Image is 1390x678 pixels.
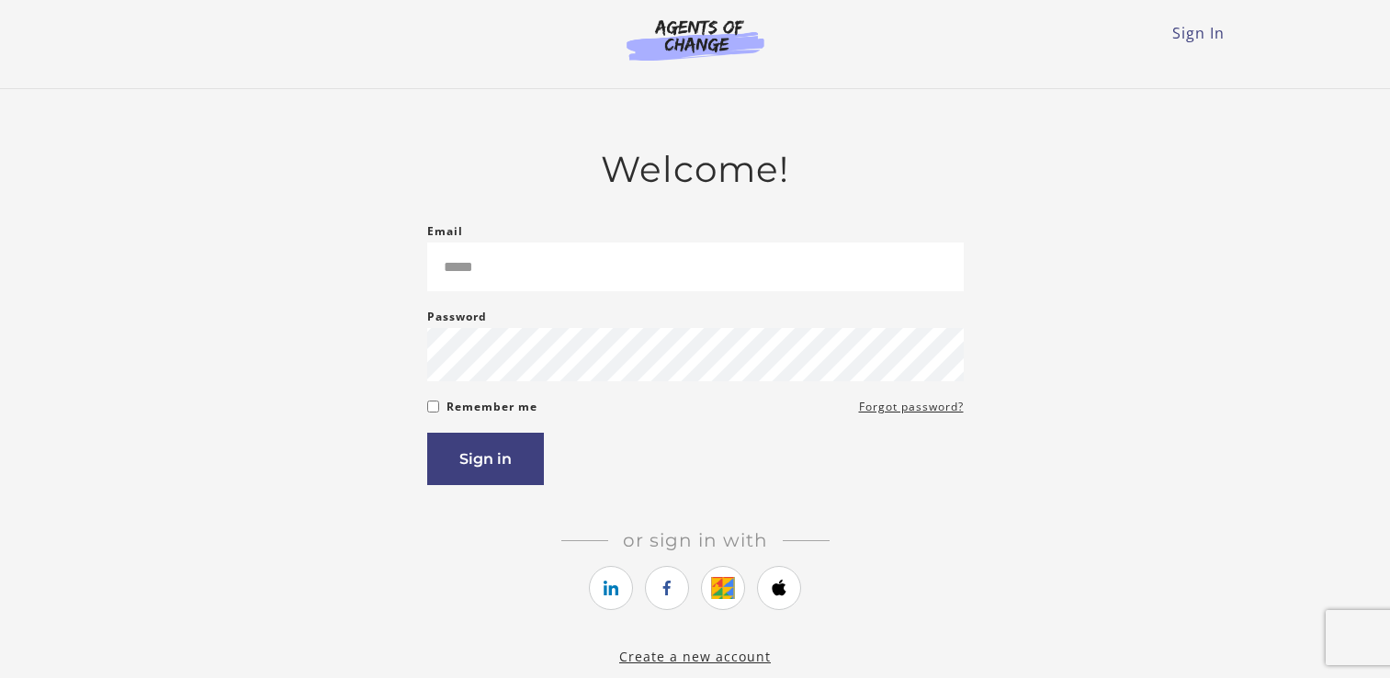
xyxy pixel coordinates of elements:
img: Agents of Change Logo [607,18,784,61]
a: https://courses.thinkific.com/users/auth/facebook?ss%5Breferral%5D=&ss%5Buser_return_to%5D=https%... [645,566,689,610]
h2: Welcome! [427,148,964,191]
a: Sign In [1172,23,1225,43]
button: Sign in [427,433,544,485]
a: Create a new account [619,648,771,665]
a: Forgot password? [859,396,964,418]
a: https://courses.thinkific.com/users/auth/apple?ss%5Breferral%5D=&ss%5Buser_return_to%5D=https%3A%... [757,566,801,610]
a: https://courses.thinkific.com/users/auth/linkedin?ss%5Breferral%5D=&ss%5Buser_return_to%5D=https%... [589,566,633,610]
a: https://courses.thinkific.com/users/auth/google?ss%5Breferral%5D=&ss%5Buser_return_to%5D=https%3A... [701,566,745,610]
label: Email [427,220,463,243]
label: Remember me [446,396,537,418]
label: Password [427,306,487,328]
span: Or sign in with [608,529,783,551]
